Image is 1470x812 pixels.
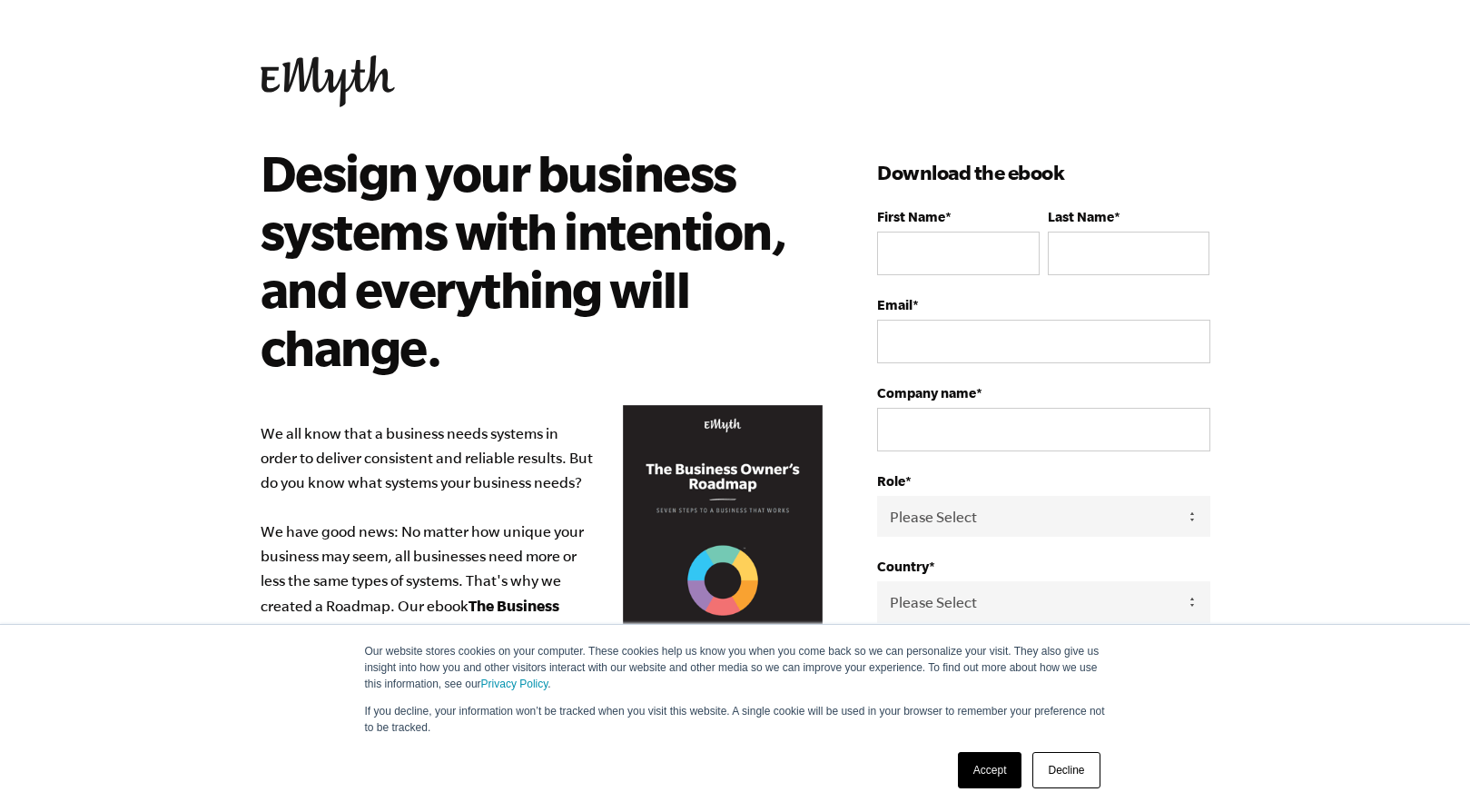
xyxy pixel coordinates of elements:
[877,473,905,489] span: Role
[877,209,945,224] span: First Name
[877,297,913,312] span: Email
[958,752,1022,788] a: Accept
[365,643,1106,692] p: Our website stores cookies on your computer. These cookies help us know you when you come back so...
[261,55,395,107] img: EMyth
[481,678,548,690] a: Privacy Policy
[877,559,929,574] span: Country
[1032,752,1100,788] a: Decline
[1048,209,1114,224] span: Last Name
[623,405,823,664] img: Business Owners Roadmap Cover
[261,421,824,743] p: We all know that a business needs systems in order to deliver consistent and reliable results. Bu...
[261,144,797,376] h2: Design your business systems with intention, and everything will change.
[877,158,1209,187] h3: Download the ebook
[877,385,976,401] span: Company name
[365,703,1106,736] p: If you decline, your information won’t be tracked when you visit this website. A single cookie wi...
